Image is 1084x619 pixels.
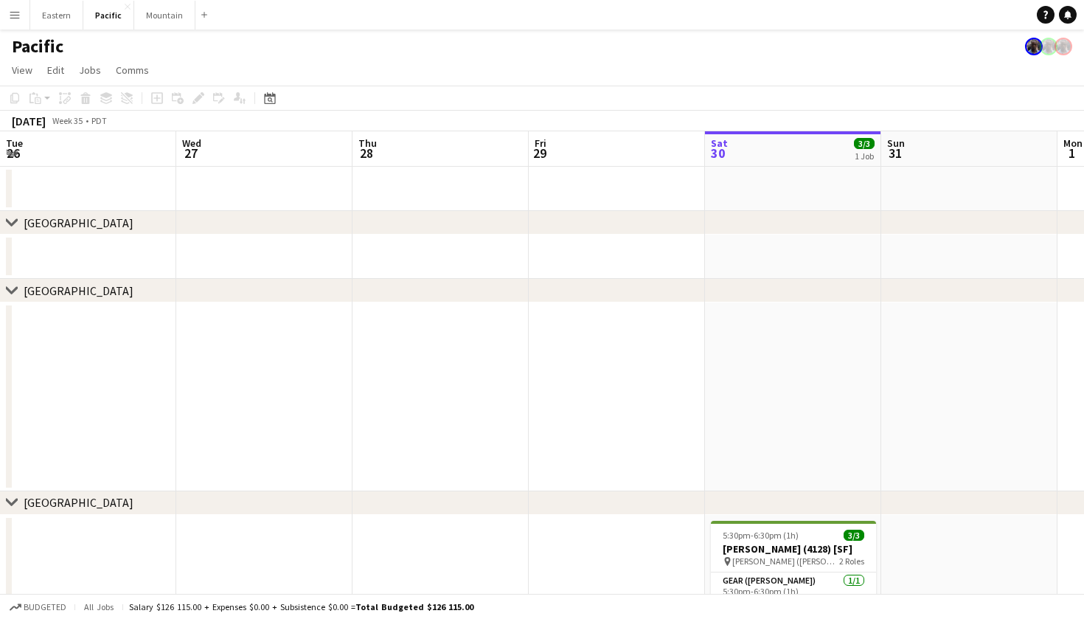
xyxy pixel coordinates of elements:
[709,145,728,162] span: 30
[182,136,201,150] span: Wed
[91,115,107,126] div: PDT
[711,542,876,556] h3: [PERSON_NAME] (4128) [SF]
[711,136,728,150] span: Sat
[1063,136,1083,150] span: Mon
[356,145,377,162] span: 28
[854,138,875,149] span: 3/3
[1040,38,1057,55] app-user-avatar: Jeremiah Bell
[49,115,86,126] span: Week 35
[41,60,70,80] a: Edit
[24,215,133,230] div: [GEOGRAPHIC_DATA]
[839,556,864,567] span: 2 Roles
[7,599,69,615] button: Budgeted
[1061,145,1083,162] span: 1
[4,145,23,162] span: 26
[180,145,201,162] span: 27
[358,136,377,150] span: Thu
[6,136,23,150] span: Tue
[24,495,133,510] div: [GEOGRAPHIC_DATA]
[116,63,149,77] span: Comms
[844,530,864,541] span: 3/3
[532,145,546,162] span: 29
[12,114,46,128] div: [DATE]
[24,602,66,612] span: Budgeted
[1055,38,1072,55] app-user-avatar: Jeremiah Bell
[24,283,133,298] div: [GEOGRAPHIC_DATA]
[129,601,473,612] div: Salary $126 115.00 + Expenses $0.00 + Subsistence $0.00 =
[12,63,32,77] span: View
[79,63,101,77] span: Jobs
[110,60,155,80] a: Comms
[732,556,839,567] span: [PERSON_NAME] ([PERSON_NAME], [GEOGRAPHIC_DATA])
[885,145,905,162] span: 31
[83,1,134,30] button: Pacific
[6,60,38,80] a: View
[535,136,546,150] span: Fri
[887,136,905,150] span: Sun
[47,63,64,77] span: Edit
[1025,38,1043,55] app-user-avatar: Jeremiah Bell
[12,35,63,58] h1: Pacific
[81,601,117,612] span: All jobs
[723,530,799,541] span: 5:30pm-6:30pm (1h)
[134,1,195,30] button: Mountain
[355,601,473,612] span: Total Budgeted $126 115.00
[73,60,107,80] a: Jobs
[855,151,874,162] div: 1 Job
[30,1,83,30] button: Eastern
